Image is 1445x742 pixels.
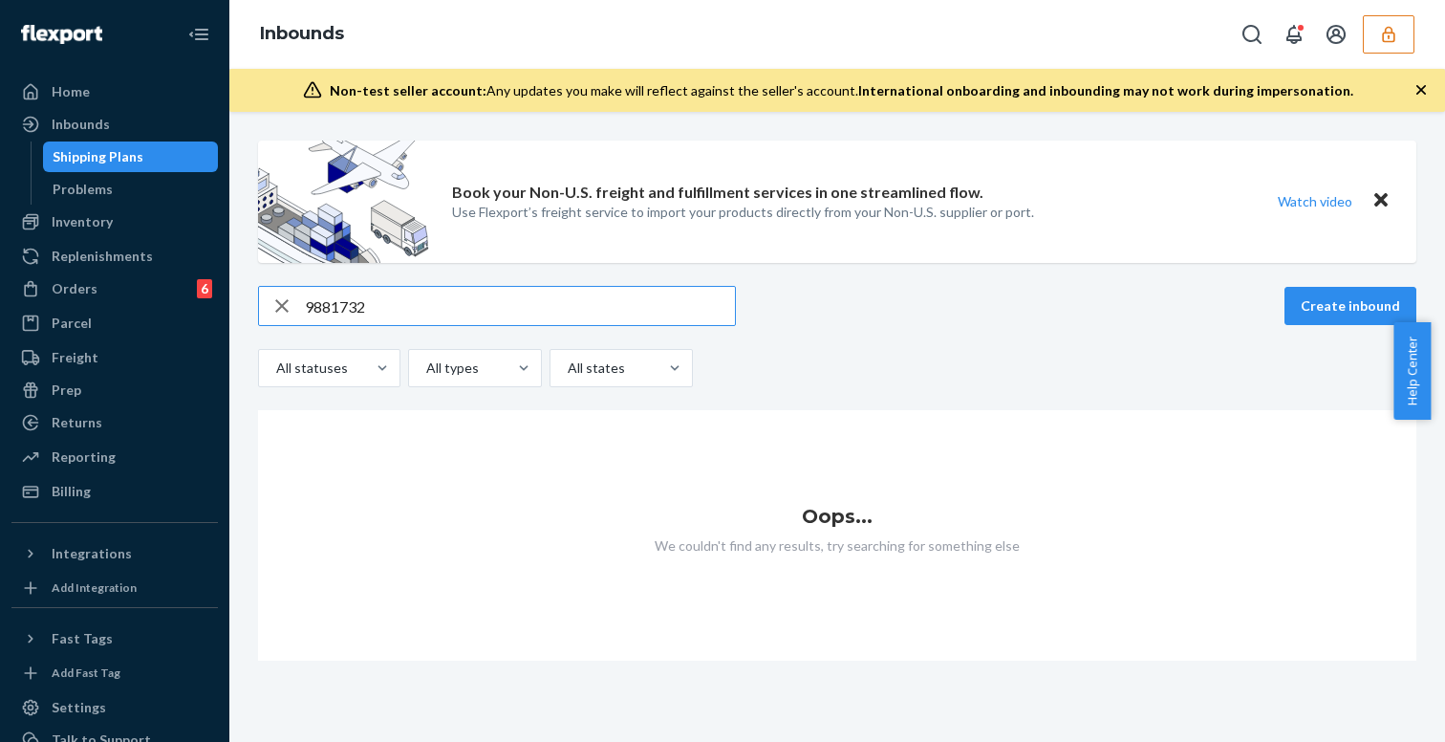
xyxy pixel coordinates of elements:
[330,82,486,98] span: Non-test seller account:
[52,314,92,333] div: Parcel
[452,182,983,204] p: Book your Non-U.S. freight and fulfillment services in one streamlined flow.
[305,287,735,325] input: Search inbounds by name, destination, msku...
[43,174,219,205] a: Problems
[258,536,1416,556] p: We couldn't find any results, try searching for something else
[52,629,113,648] div: Fast Tags
[11,442,218,472] a: Reporting
[11,577,218,600] a: Add Integration
[52,115,110,134] div: Inbounds
[11,692,218,723] a: Settings
[52,82,90,101] div: Home
[11,476,218,507] a: Billing
[21,25,102,44] img: Flexport logo
[52,279,97,298] div: Orders
[52,212,113,231] div: Inventory
[53,147,143,166] div: Shipping Plans
[452,203,1034,222] p: Use Flexport’s freight service to import your products directly from your Non-U.S. supplier or port.
[52,247,153,266] div: Replenishments
[52,698,106,717] div: Settings
[11,241,218,272] a: Replenishments
[274,359,276,378] input: All statuses
[11,109,218,140] a: Inbounds
[11,76,218,107] a: Home
[52,447,116,467] div: Reporting
[52,579,137,596] div: Add Integration
[11,538,218,569] button: Integrations
[53,180,113,199] div: Problems
[1275,15,1313,54] button: Open notifications
[566,359,568,378] input: All states
[1369,187,1393,215] button: Close
[1284,287,1416,325] button: Create inbound
[1265,187,1365,215] button: Watch video
[1393,322,1431,420] button: Help Center
[11,273,218,304] a: Orders6
[1233,15,1271,54] button: Open Search Box
[52,381,81,400] div: Prep
[11,308,218,338] a: Parcel
[52,413,102,432] div: Returns
[11,342,218,373] a: Freight
[424,359,426,378] input: All types
[52,665,120,681] div: Add Fast Tag
[52,482,91,501] div: Billing
[1317,15,1355,54] button: Open account menu
[858,82,1353,98] span: International onboarding and inbounding may not work during impersonation.
[258,506,1416,527] h1: Oops...
[260,23,344,44] a: Inbounds
[52,544,132,563] div: Integrations
[245,7,359,62] ol: breadcrumbs
[11,623,218,654] button: Fast Tags
[330,81,1353,100] div: Any updates you make will reflect against the seller's account.
[43,142,219,172] a: Shipping Plans
[52,348,98,367] div: Freight
[11,662,218,685] a: Add Fast Tag
[197,279,212,298] div: 6
[11,207,218,237] a: Inventory
[11,375,218,405] a: Prep
[180,15,218,54] button: Close Navigation
[11,407,218,438] a: Returns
